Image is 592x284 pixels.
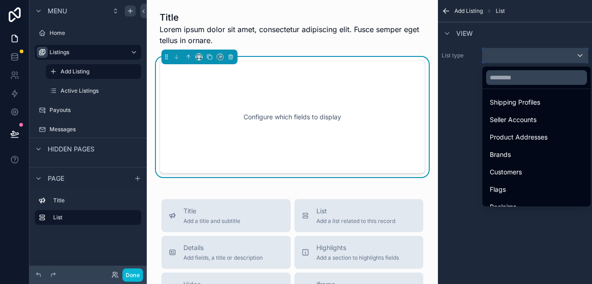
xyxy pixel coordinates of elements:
[183,243,263,252] span: Details
[183,254,263,262] span: Add fields, a title or description
[161,236,291,269] button: DetailsAdd fields, a title or description
[316,217,395,225] span: Add a list related to this record
[183,206,240,216] span: Title
[490,167,522,178] span: Customers
[316,206,395,216] span: List
[175,76,410,158] div: Configure which fields to display
[294,236,424,269] button: HighlightsAdd a section to highlights fields
[490,201,516,212] span: Reclaims
[490,114,537,125] span: Seller Accounts
[316,254,399,262] span: Add a section to highlights fields
[161,199,291,232] button: TitleAdd a title and subtitle
[490,97,540,108] span: Shipping Profiles
[316,243,399,252] span: Highlights
[490,184,506,195] span: Flags
[294,199,424,232] button: ListAdd a list related to this record
[490,149,511,160] span: Brands
[183,217,240,225] span: Add a title and subtitle
[490,132,548,143] span: Product Addresses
